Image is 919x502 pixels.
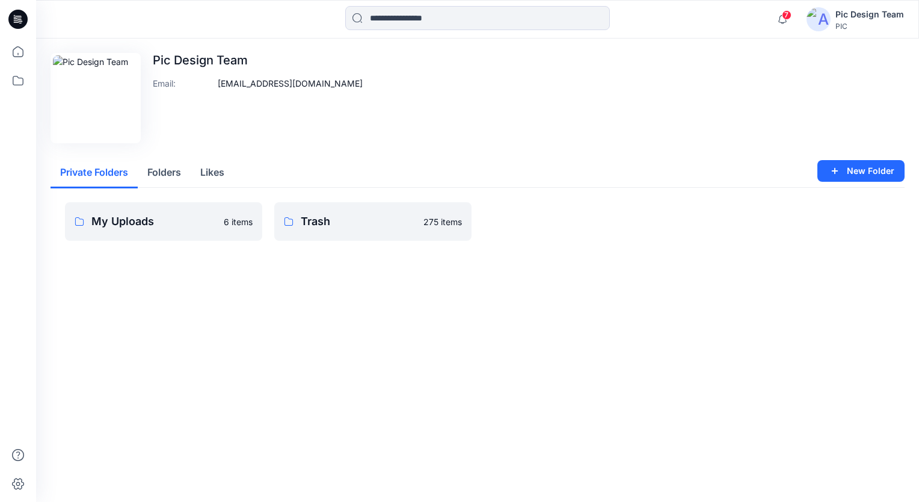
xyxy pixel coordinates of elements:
[782,10,791,20] span: 7
[835,7,904,22] div: Pic Design Team
[153,53,363,67] p: Pic Design Team
[153,77,213,90] p: Email :
[835,22,904,31] div: PIC
[138,158,191,188] button: Folders
[191,158,234,188] button: Likes
[218,77,363,90] p: [EMAIL_ADDRESS][DOMAIN_NAME]
[423,215,462,228] p: 275 items
[91,213,217,230] p: My Uploads
[807,7,831,31] img: avatar
[274,202,472,241] a: Trash275 items
[301,213,416,230] p: Trash
[51,158,138,188] button: Private Folders
[53,55,138,141] img: Pic Design Team
[224,215,253,228] p: 6 items
[65,202,262,241] a: My Uploads6 items
[817,160,905,182] button: New Folder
